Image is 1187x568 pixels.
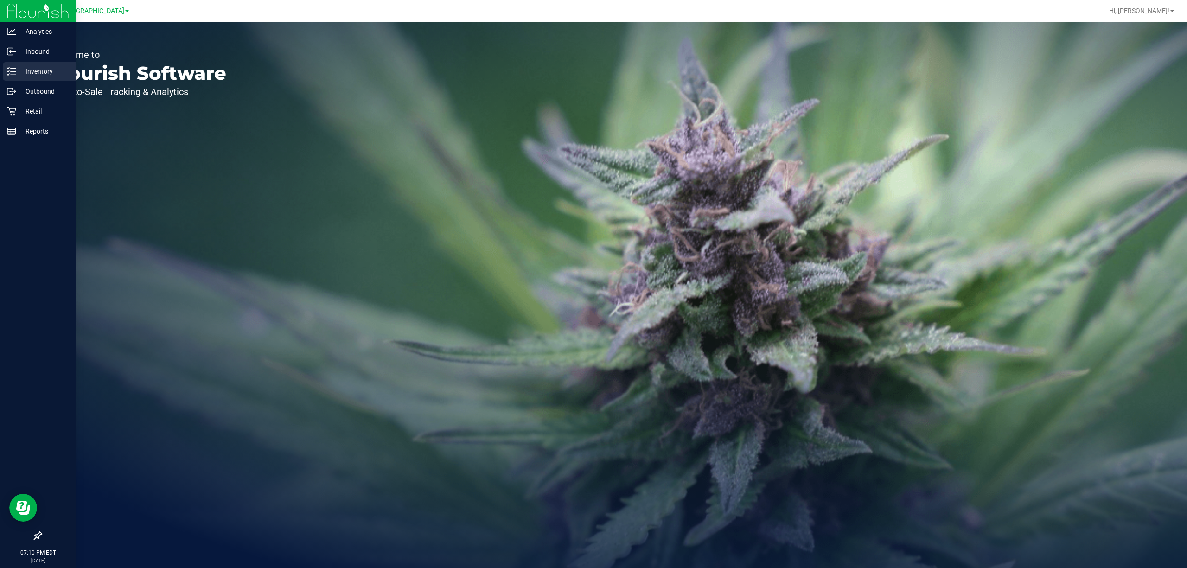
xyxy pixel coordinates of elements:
[1109,7,1169,14] span: Hi, [PERSON_NAME]!
[16,126,72,137] p: Reports
[7,107,16,116] inline-svg: Retail
[16,46,72,57] p: Inbound
[50,87,226,96] p: Seed-to-Sale Tracking & Analytics
[7,27,16,36] inline-svg: Analytics
[16,26,72,37] p: Analytics
[7,47,16,56] inline-svg: Inbound
[16,106,72,117] p: Retail
[7,127,16,136] inline-svg: Reports
[9,494,37,522] iframe: Resource center
[50,50,226,59] p: Welcome to
[7,87,16,96] inline-svg: Outbound
[50,64,226,83] p: Flourish Software
[61,7,124,15] span: [GEOGRAPHIC_DATA]
[4,557,72,564] p: [DATE]
[7,67,16,76] inline-svg: Inventory
[16,66,72,77] p: Inventory
[16,86,72,97] p: Outbound
[4,549,72,557] p: 07:10 PM EDT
